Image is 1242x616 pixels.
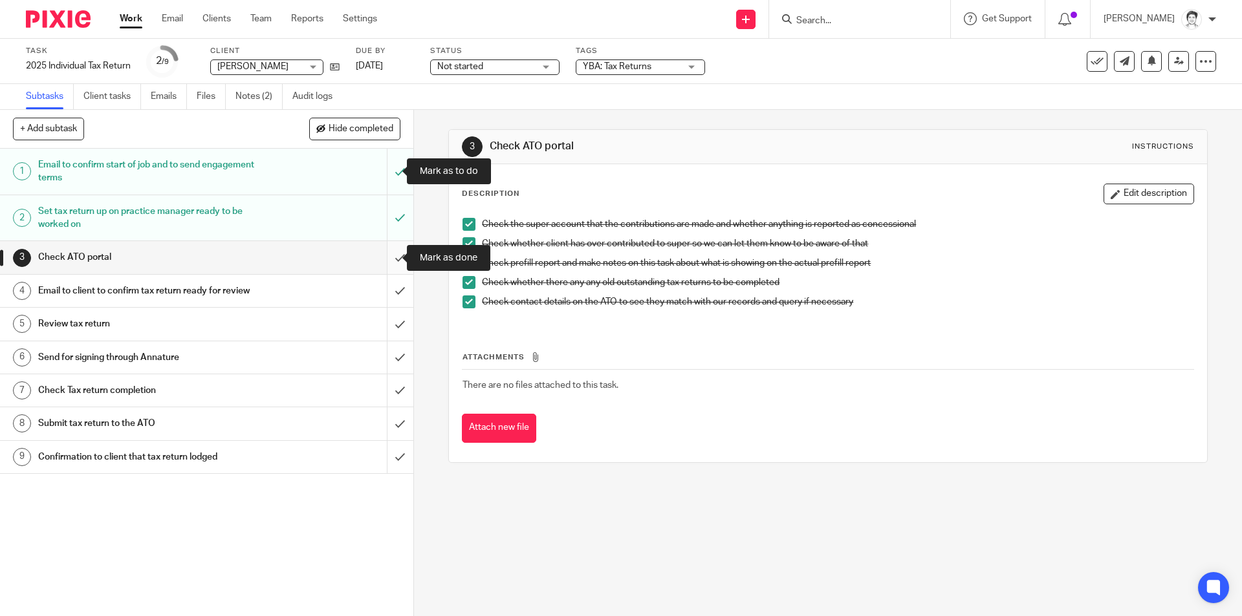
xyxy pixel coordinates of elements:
div: 5 [13,315,31,333]
div: 6 [13,348,31,366]
label: Due by [356,46,414,56]
img: Julie%20Wainwright.jpg [1181,9,1202,30]
a: Emails [151,84,187,109]
p: Check contact details on the ATO to see they match with our records and query if necessary [482,295,1193,308]
span: Get Support [982,14,1032,23]
button: Hide completed [309,118,400,140]
span: Attachments [463,354,525,361]
a: Team [250,12,272,25]
a: Subtasks [26,84,74,109]
span: [PERSON_NAME] [217,62,289,71]
div: 2025 Individual Tax Return [26,59,131,72]
h1: Submit tax return to the ATO [38,414,262,433]
input: Search [795,16,911,27]
a: Work [120,12,142,25]
span: There are no files attached to this task. [463,381,618,390]
a: Audit logs [292,84,342,109]
div: 7 [13,381,31,399]
label: Status [430,46,560,56]
div: 9 [13,448,31,466]
div: 3 [13,249,31,267]
span: Not started [437,62,483,71]
a: Client tasks [83,84,141,109]
span: [DATE] [356,61,383,70]
h1: Check ATO portal [38,248,262,267]
label: Tags [576,46,705,56]
h1: Check ATO portal [490,140,856,153]
p: Description [462,189,519,199]
h1: Check Tax return completion [38,381,262,400]
h1: Set tax return up on practice manager ready to be worked on [38,202,262,235]
h1: Email to confirm start of job and to send engagement terms [38,155,262,188]
label: Client [210,46,340,56]
div: 1 [13,162,31,180]
button: Edit description [1104,184,1194,204]
p: Check whether client has over contributed to super so we can let them know to be aware of that [482,237,1193,250]
span: Hide completed [329,124,393,134]
button: Attach new file [462,414,536,443]
div: 8 [13,414,31,432]
div: 3 [462,136,483,157]
a: Clients [202,12,231,25]
div: 4 [13,282,31,300]
label: Task [26,46,131,56]
a: Email [162,12,183,25]
button: + Add subtask [13,118,84,140]
p: Check the super account that the contributions are made and whether anything is reported as conce... [482,218,1193,231]
p: Check whether there any any old outstanding tax returns to be completed [482,276,1193,289]
h1: Send for signing through Annature [38,348,262,367]
p: [PERSON_NAME] [1104,12,1175,25]
a: Reports [291,12,323,25]
div: 2 [13,209,31,227]
h1: Email to client to confirm tax return ready for review [38,281,262,301]
h1: Review tax return [38,314,262,334]
h1: Confirmation to client that tax return lodged [38,447,262,467]
p: Check prefill report and make notes on this task about what is showing on the actual prefill report [482,257,1193,270]
a: Files [197,84,226,109]
div: 2 [156,54,169,69]
a: Notes (2) [235,84,283,109]
div: Instructions [1132,142,1194,152]
a: Settings [343,12,377,25]
img: Pixie [26,10,91,28]
span: YBA: Tax Returns [583,62,651,71]
small: /9 [162,58,169,65]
